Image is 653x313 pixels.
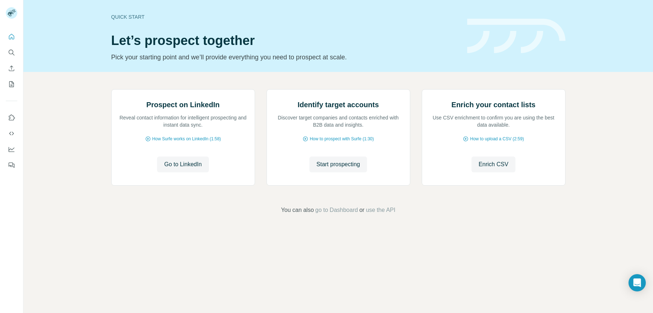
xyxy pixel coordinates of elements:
button: Use Surfe on LinkedIn [6,111,17,124]
span: Start prospecting [317,160,360,169]
p: Reveal contact information for intelligent prospecting and instant data sync. [119,114,247,128]
button: My lists [6,78,17,91]
button: Enrich CSV [6,62,17,75]
button: Enrich CSV [471,156,516,172]
p: Discover target companies and contacts enriched with B2B data and insights. [274,114,403,128]
button: go to Dashboard [315,206,358,214]
span: or [359,206,364,214]
button: Dashboard [6,143,17,156]
button: Feedback [6,159,17,172]
span: How Surfe works on LinkedIn (1:58) [152,136,221,142]
span: How to prospect with Surfe (1:30) [310,136,374,142]
button: Quick start [6,30,17,43]
button: Search [6,46,17,59]
p: Pick your starting point and we’ll provide everything you need to prospect at scale. [111,52,459,62]
span: Go to LinkedIn [164,160,202,169]
h2: Enrich your contact lists [451,100,535,110]
h2: Prospect on LinkedIn [146,100,219,110]
h1: Let’s prospect together [111,33,459,48]
button: Start prospecting [309,156,367,172]
span: You can also [281,206,314,214]
div: Quick start [111,13,459,21]
button: use the API [366,206,395,214]
img: banner [467,19,565,54]
button: Go to LinkedIn [157,156,209,172]
p: Use CSV enrichment to confirm you are using the best data available. [429,114,558,128]
span: How to upload a CSV (2:59) [470,136,524,142]
span: Enrich CSV [479,160,509,169]
div: Open Intercom Messenger [629,274,646,291]
button: Use Surfe API [6,127,17,140]
h2: Identify target accounts [298,100,379,110]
